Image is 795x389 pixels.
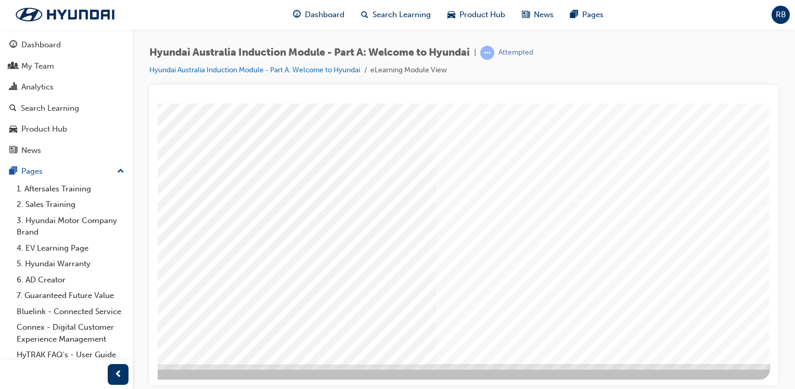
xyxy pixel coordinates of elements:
[9,125,17,134] span: car-icon
[480,46,494,60] span: learningRecordVerb_ATTEMPT-icon
[498,48,533,58] div: Attempted
[12,272,129,288] a: 6. AD Creator
[370,64,447,76] li: eLearning Module View
[353,4,439,25] a: search-iconSearch Learning
[9,167,17,176] span: pages-icon
[293,8,301,21] span: guage-icon
[9,104,17,113] span: search-icon
[21,102,79,114] div: Search Learning
[9,41,17,50] span: guage-icon
[459,9,505,21] span: Product Hub
[9,62,17,71] span: people-icon
[5,4,125,25] img: Trak
[21,165,43,177] div: Pages
[4,33,129,162] button: DashboardMy TeamAnalyticsSearch LearningProduct HubNews
[149,47,470,59] span: Hyundai Australia Induction Module - Part A: Welcome to Hyundai
[4,77,129,97] a: Analytics
[21,145,41,157] div: News
[114,368,122,381] span: prev-icon
[4,120,129,139] a: Product Hub
[12,213,129,240] a: 3. Hyundai Motor Company Brand
[12,240,129,256] a: 4. EV Learning Page
[361,8,368,21] span: search-icon
[534,9,554,21] span: News
[12,319,129,347] a: Connex - Digital Customer Experience Management
[4,162,129,181] button: Pages
[12,288,129,304] a: 7. Guaranteed Future Value
[12,197,129,213] a: 2. Sales Training
[12,181,129,197] a: 1. Aftersales Training
[9,146,17,155] span: news-icon
[21,123,67,135] div: Product Hub
[772,6,790,24] button: RB
[4,35,129,55] a: Dashboard
[117,165,124,178] span: up-icon
[447,8,455,21] span: car-icon
[12,304,129,320] a: Bluelink - Connected Service
[285,4,353,25] a: guage-iconDashboard
[21,81,54,93] div: Analytics
[4,141,129,160] a: News
[12,347,129,363] a: HyTRAK FAQ's - User Guide
[522,8,530,21] span: news-icon
[305,9,344,21] span: Dashboard
[21,39,61,51] div: Dashboard
[474,47,476,59] span: |
[21,60,54,72] div: My Team
[514,4,562,25] a: news-iconNews
[570,8,578,21] span: pages-icon
[373,9,431,21] span: Search Learning
[12,256,129,272] a: 5. Hyundai Warranty
[562,4,612,25] a: pages-iconPages
[776,9,786,21] span: RB
[9,83,17,92] span: chart-icon
[4,57,129,76] a: My Team
[439,4,514,25] a: car-iconProduct Hub
[582,9,604,21] span: Pages
[149,66,360,74] a: Hyundai Australia Induction Module - Part A: Welcome to Hyundai
[4,99,129,118] a: Search Learning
